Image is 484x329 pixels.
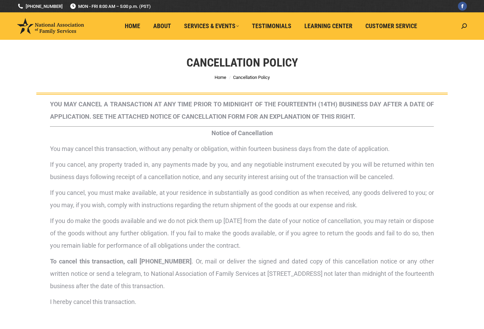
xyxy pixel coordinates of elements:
[252,22,291,30] span: Testimonials
[365,22,417,30] span: Customer Service
[50,101,434,120] strong: YOU MAY CANCEL A TRANSACTION AT ANY TIME PRIOR TO MIDNIGHT OF THE FOURTEENTH (14 ) BUSINESS DAY A...
[153,22,171,30] span: About
[327,101,335,108] span: TH
[50,187,434,211] p: If you cancel, you must make available, at your residence in substantially as good condition as w...
[304,22,352,30] span: Learning Center
[211,129,273,137] strong: Notice of Cancellation
[50,215,434,252] p: If you do make the goods available and we do not pick them up [DATE] from the date of your notice...
[50,296,434,308] p: I hereby cancel this transaction.
[184,22,239,30] span: Services & Events
[148,20,176,33] a: About
[50,258,192,265] strong: To cancel this transaction, call [PHONE_NUMBER]
[17,3,63,10] a: [PHONE_NUMBER]
[70,3,151,10] span: MON - FRI 8:00 AM – 5:00 p.m. (PST)
[215,75,226,80] a: Home
[458,2,467,11] a: Facebook page opens in new window
[50,255,434,292] p: . Or, mail or deliver the signed and dated copy of this cancellation notice or any other written ...
[186,55,298,70] h1: Cancellation Policy
[50,158,434,183] p: If you cancel, any property traded in, any payments made by you, and any negotiable instrument ex...
[120,20,145,33] a: Home
[247,20,296,33] a: Testimonials
[17,18,84,34] img: National Association of Family Services
[300,20,357,33] a: Learning Center
[233,75,270,80] span: Cancellation Policy
[50,143,434,155] p: You may cancel this transaction, without any penalty or obligation, within fourteen business days...
[125,22,140,30] span: Home
[361,20,422,33] a: Customer Service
